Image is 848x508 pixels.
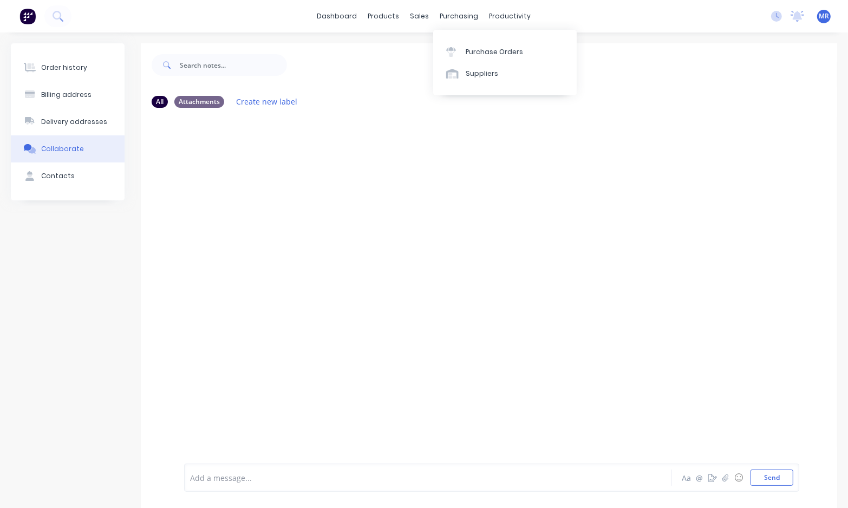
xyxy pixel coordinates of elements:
button: ☺ [732,471,745,484]
button: Aa [680,471,693,484]
div: Delivery addresses [41,117,107,127]
button: Send [751,470,793,486]
div: productivity [484,8,537,24]
div: Billing address [41,90,92,100]
a: Suppliers [433,63,577,84]
div: Purchase Orders [466,47,523,57]
button: Order history [11,54,125,81]
div: purchasing [435,8,484,24]
button: @ [693,471,706,484]
div: sales [405,8,435,24]
button: Create new label [231,94,303,109]
span: MR [819,11,829,21]
div: Contacts [41,171,75,181]
a: dashboard [312,8,363,24]
img: Factory [19,8,36,24]
div: products [363,8,405,24]
button: Contacts [11,162,125,190]
button: Delivery addresses [11,108,125,135]
div: Order history [41,63,87,73]
div: Attachments [174,96,224,108]
input: Search notes... [180,54,287,76]
div: All [152,96,168,108]
div: Collaborate [41,144,84,154]
a: Purchase Orders [433,41,577,62]
div: Suppliers [466,69,498,79]
button: Collaborate [11,135,125,162]
button: Billing address [11,81,125,108]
